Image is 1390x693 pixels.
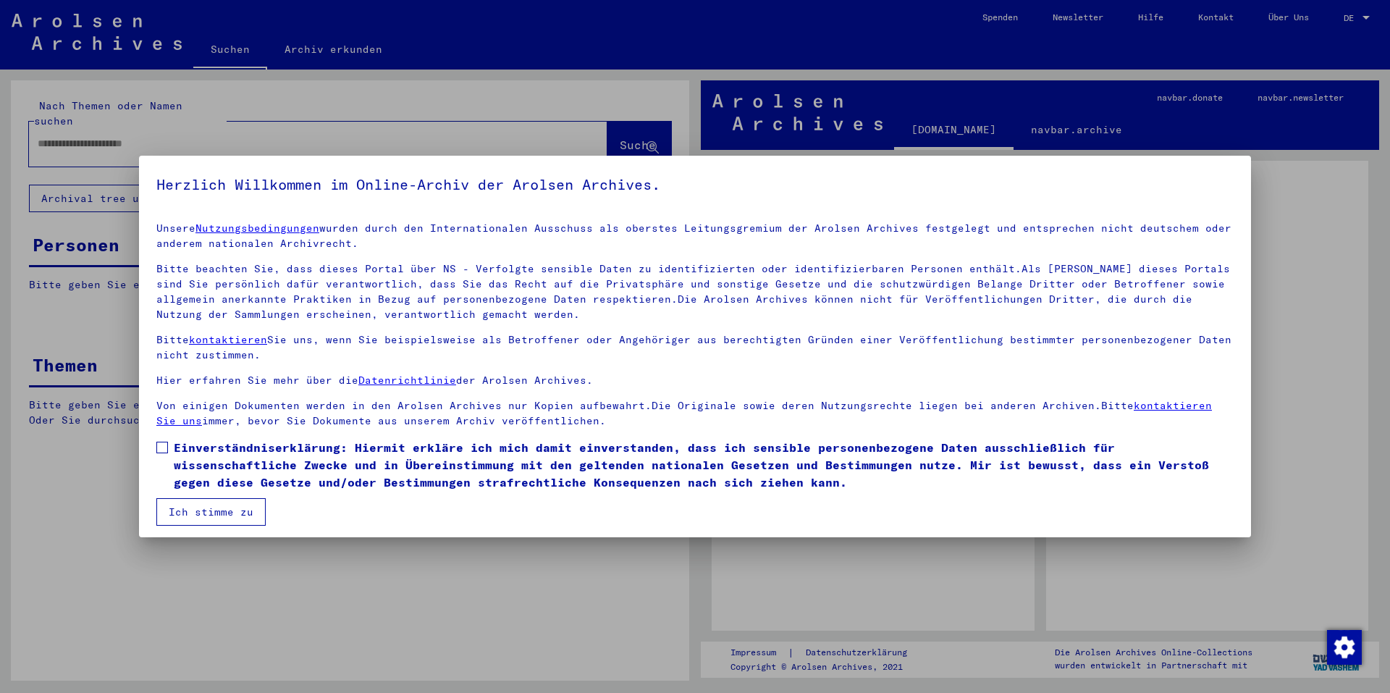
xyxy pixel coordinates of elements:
a: kontaktieren [189,333,267,346]
p: Bitte beachten Sie, dass dieses Portal über NS - Verfolgte sensible Daten zu identifizierten oder... [156,261,1234,322]
a: Datenrichtlinie [358,374,456,387]
h5: Herzlich Willkommen im Online-Archiv der Arolsen Archives. [156,173,1234,196]
p: Unsere wurden durch den Internationalen Ausschuss als oberstes Leitungsgremium der Arolsen Archiv... [156,221,1234,251]
span: Einverständniserklärung: Hiermit erkläre ich mich damit einverstanden, dass ich sensible personen... [174,439,1234,491]
p: Hier erfahren Sie mehr über die der Arolsen Archives. [156,373,1234,388]
a: Nutzungsbedingungen [195,222,319,235]
p: Bitte Sie uns, wenn Sie beispielsweise als Betroffener oder Angehöriger aus berechtigten Gründen ... [156,332,1234,363]
p: Von einigen Dokumenten werden in den Arolsen Archives nur Kopien aufbewahrt.Die Originale sowie d... [156,398,1234,429]
img: Zustimmung ändern [1327,630,1362,665]
button: Ich stimme zu [156,498,266,526]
